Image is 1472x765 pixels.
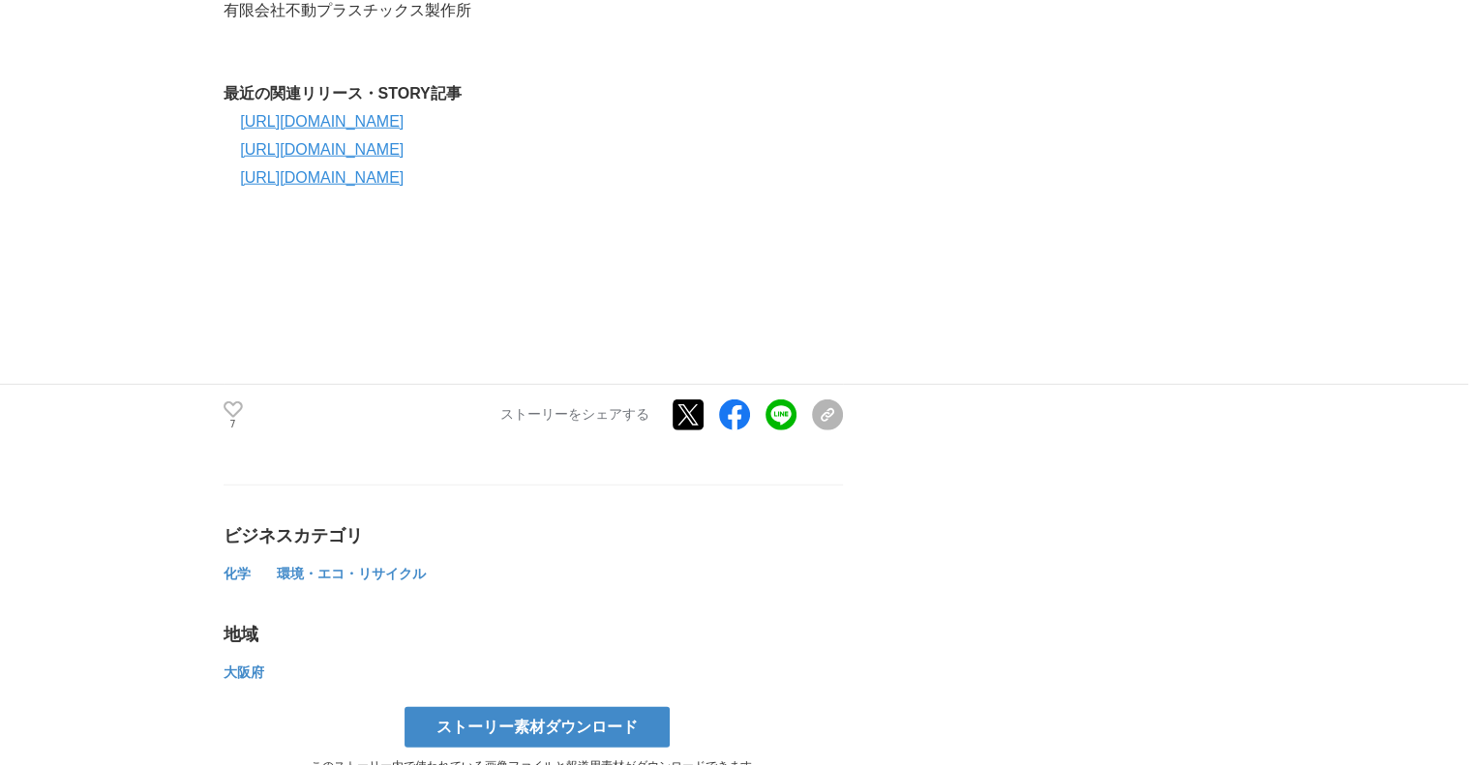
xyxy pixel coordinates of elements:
span: 化学 [224,566,251,581]
div: ビジネスカテゴリ [224,524,843,547]
span: 大阪府 [224,664,264,680]
p: 7 [224,420,243,429]
strong: 最近の関連リリース・STORY記事 [224,85,462,102]
a: ストーリー素材ダウンロード [405,707,670,748]
a: 大阪府 [224,668,264,679]
a: [URL][DOMAIN_NAME] [240,169,404,186]
div: 地域 [224,623,843,646]
a: 環境・エコ・リサイクル [277,570,426,580]
span: 環境・エコ・リサイクル [277,566,426,581]
a: [URL][DOMAIN_NAME] [240,141,404,158]
p: ストーリーをシェアする [500,406,649,424]
a: [URL][DOMAIN_NAME] [240,113,404,130]
a: 化学 [224,570,254,580]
